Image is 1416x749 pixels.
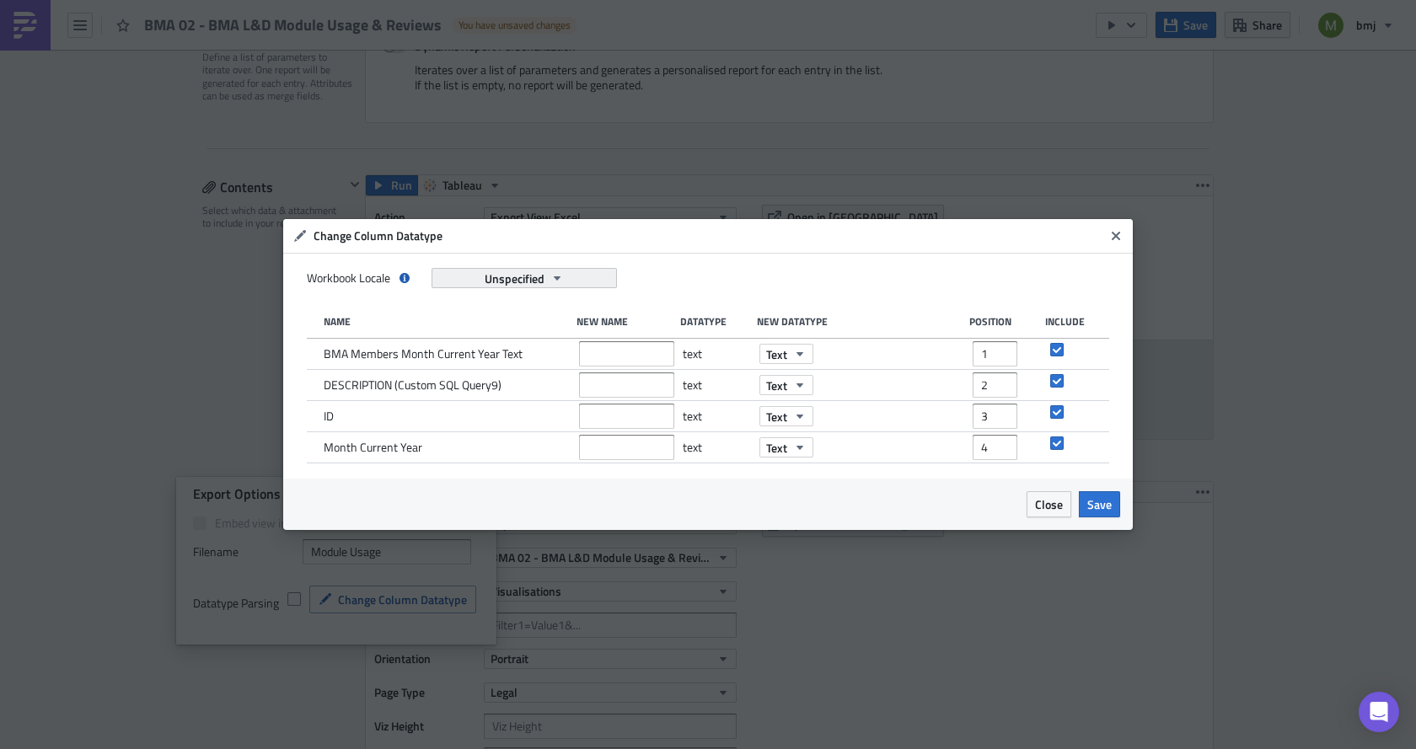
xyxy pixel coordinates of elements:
[307,270,390,286] span: Workbook Locale
[766,345,787,363] span: Text
[1079,491,1120,517] button: Save
[314,228,1104,243] h6: Change Column Datatype
[1045,315,1084,328] div: Include
[7,81,805,94] p: Kind regards,
[485,270,544,287] span: Unspecified
[1027,491,1071,517] button: Close
[766,408,787,425] span: Text
[324,377,501,393] span: DESCRIPTION (Custom SQL Query9)
[7,7,805,131] body: Rich Text Area. Press ALT-0 for help.
[324,346,523,361] span: BMA Members Month Current Year Text
[683,339,751,369] div: text
[7,44,805,57] p: Please find attached the monthly report for BMA 02 - BMA L&D Module Usage & Reviews.
[683,432,751,463] div: text
[7,118,805,131] p: [PERSON_NAME]
[324,315,568,328] div: Name
[766,439,787,457] span: Text
[7,7,805,20] p: Hi,
[324,440,422,455] span: Month Current Year
[759,344,813,364] button: Text
[680,315,748,328] div: Datatype
[577,315,672,328] div: New Name
[759,406,813,426] button: Text
[759,437,813,457] button: Text
[432,268,617,288] button: Unspecified
[969,315,1038,328] div: Position
[1103,223,1129,249] button: Close
[757,315,961,328] div: New Datatype
[683,401,751,431] div: text
[766,377,787,394] span: Text
[683,370,751,400] div: text
[324,409,334,424] span: ID
[1359,692,1399,732] div: Open Intercom Messenger
[759,375,813,395] button: Text
[1087,495,1112,513] span: Save
[1035,495,1063,513] span: Close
